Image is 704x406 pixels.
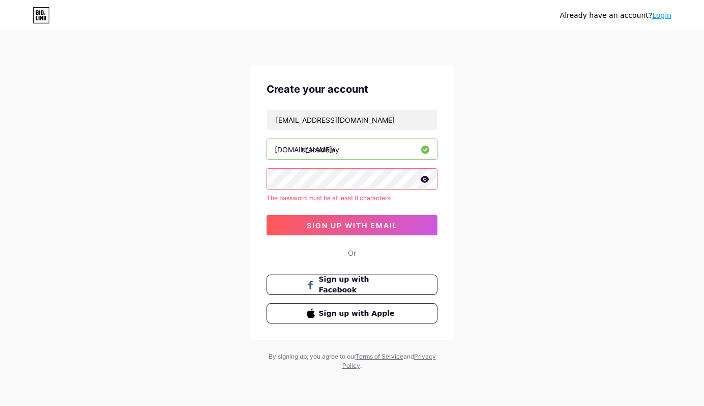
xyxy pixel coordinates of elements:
[267,215,437,235] button: sign up with email
[319,274,398,295] span: Sign up with Facebook
[560,10,671,21] div: Already have an account?
[307,221,398,230] span: sign up with email
[275,144,335,155] div: [DOMAIN_NAME]/
[267,139,437,159] input: username
[267,110,437,130] input: Email
[348,248,356,258] div: Or
[267,82,437,97] div: Create your account
[652,11,671,19] a: Login
[319,308,398,319] span: Sign up with Apple
[267,275,437,295] button: Sign up with Facebook
[356,353,403,360] a: Terms of Service
[266,352,438,370] div: By signing up, you agree to our and .
[267,194,437,203] div: The password must be at least 8 characters.
[267,303,437,323] button: Sign up with Apple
